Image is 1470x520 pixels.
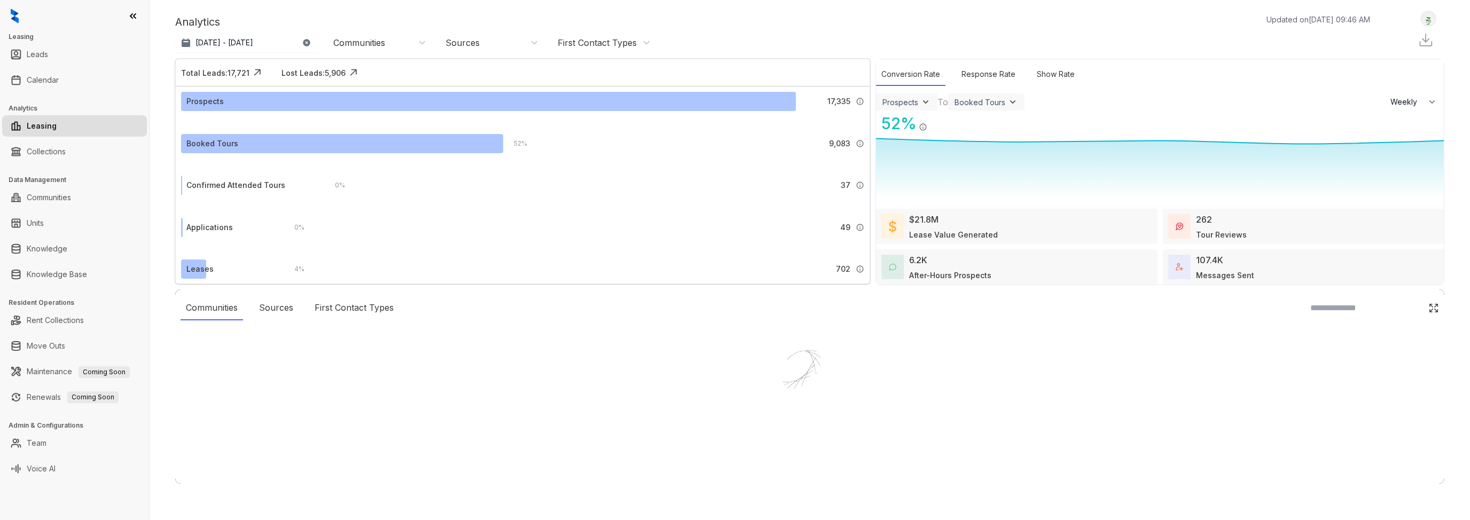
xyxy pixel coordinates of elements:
li: Leasing [2,115,147,137]
span: 37 [841,179,850,191]
img: Info [856,265,864,273]
img: Info [856,181,864,190]
div: Lease Value Generated [909,229,998,240]
div: After-Hours Prospects [909,270,991,281]
li: Collections [2,141,147,162]
div: First Contact Types [309,296,399,320]
li: Communities [2,187,147,208]
div: Communities [333,37,385,49]
div: Response Rate [956,63,1021,86]
div: Booked Tours [955,98,1005,107]
div: Loading... [791,434,829,444]
div: 52 % [876,112,917,136]
img: Download [1418,32,1434,48]
p: Analytics [175,14,220,30]
div: Prospects [882,98,918,107]
li: Renewals [2,387,147,408]
button: Weekly [1384,92,1444,112]
img: UserAvatar [1421,13,1436,25]
img: logo [11,9,19,23]
img: Loader [756,327,863,434]
div: 0 % [324,179,345,191]
span: Coming Soon [79,366,130,378]
li: Move Outs [2,335,147,357]
li: Knowledge [2,238,147,259]
div: Confirmed Attended Tours [186,179,285,191]
span: Coming Soon [67,391,119,403]
img: Info [856,139,864,148]
span: 702 [836,263,850,275]
a: Rent Collections [27,310,84,331]
img: Click Icon [346,65,362,81]
h3: Leasing [9,32,149,42]
div: Sources [445,37,480,49]
a: RenewalsComing Soon [27,387,119,408]
img: TotalFum [1176,263,1183,271]
h3: Analytics [9,104,149,113]
img: Click Icon [1428,303,1439,313]
span: 17,335 [827,96,850,107]
a: Leads [27,44,48,65]
div: 0 % [284,222,304,233]
li: Maintenance [2,361,147,382]
img: Info [856,223,864,232]
a: Team [27,432,46,454]
div: Booked Tours [186,138,238,149]
span: 9,083 [829,138,850,149]
div: 4 % [284,263,304,275]
div: Messages Sent [1196,270,1254,281]
li: Rent Collections [2,310,147,331]
a: Leasing [27,115,57,137]
div: Lost Leads: 5,906 [282,67,346,78]
span: Weekly [1390,97,1423,107]
img: Click Icon [927,113,943,129]
div: First Contact Types [558,37,637,49]
div: $21.8M [909,213,939,226]
li: Knowledge Base [2,264,147,285]
img: Info [856,97,864,106]
div: Tour Reviews [1196,229,1247,240]
img: Info [919,123,927,131]
a: Calendar [27,69,59,91]
a: Knowledge [27,238,67,259]
img: ViewFilterArrow [1007,97,1018,107]
p: Updated on [DATE] 09:46 AM [1266,14,1370,25]
li: Calendar [2,69,147,91]
div: Show Rate [1031,63,1080,86]
li: Voice AI [2,458,147,479]
div: Prospects [186,96,224,107]
h3: Data Management [9,175,149,185]
a: Knowledge Base [27,264,87,285]
button: [DATE] - [DATE] [175,33,319,52]
div: Total Leads: 17,721 [181,67,249,78]
div: Conversion Rate [876,63,945,86]
img: TourReviews [1176,223,1183,230]
p: [DATE] - [DATE] [196,37,253,48]
h3: Resident Operations [9,298,149,308]
div: Sources [254,296,299,320]
div: 262 [1196,213,1212,226]
div: Leases [186,263,214,275]
img: LeaseValue [889,220,896,233]
div: 107.4K [1196,254,1223,266]
div: Applications [186,222,233,233]
a: Move Outs [27,335,65,357]
img: SearchIcon [1406,303,1415,312]
li: Units [2,212,147,234]
span: 49 [840,222,850,233]
div: 6.2K [909,254,927,266]
div: Communities [181,296,243,320]
img: ViewFilterArrow [920,97,931,107]
li: Leads [2,44,147,65]
h3: Admin & Configurations [9,421,149,430]
a: Communities [27,187,71,208]
img: AfterHoursConversations [889,263,896,271]
img: Click Icon [249,65,265,81]
a: Voice AI [27,458,56,479]
div: 52 % [503,138,527,149]
div: To [937,96,948,108]
a: Units [27,212,44,234]
li: Team [2,432,147,454]
a: Collections [27,141,66,162]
